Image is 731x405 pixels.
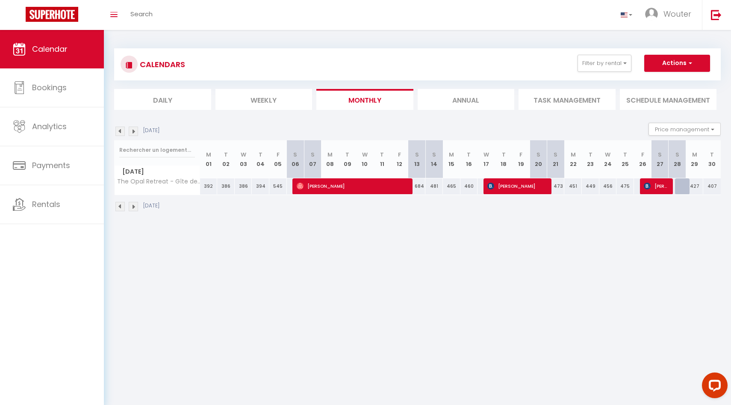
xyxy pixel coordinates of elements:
th: 20 [530,140,547,178]
div: 427 [686,178,704,194]
abbr: F [641,151,644,159]
th: 08 [321,140,339,178]
span: [PERSON_NAME] [487,178,546,194]
li: Weekly [215,89,312,110]
abbr: T [623,151,627,159]
th: 23 [582,140,599,178]
div: 451 [564,178,582,194]
div: 475 [616,178,634,194]
th: 11 [374,140,391,178]
div: 545 [269,178,287,194]
th: 06 [287,140,304,178]
h3: CALENDARS [138,55,185,74]
div: 449 [582,178,599,194]
span: [PERSON_NAME] [297,178,408,194]
li: Schedule Management [620,89,717,110]
abbr: W [605,151,610,159]
img: logout [711,9,722,20]
span: [DATE] [115,166,200,178]
abbr: F [519,151,522,159]
div: 481 [425,178,443,194]
th: 17 [478,140,495,178]
li: Task Management [519,89,616,110]
abbr: T [710,151,714,159]
span: The Opal Retreat - Gîte de Standing 15 personnes [116,178,201,185]
img: ... [645,8,658,21]
button: Price management [648,123,721,136]
div: 386 [235,178,252,194]
div: 407 [703,178,721,194]
th: 09 [339,140,356,178]
abbr: M [327,151,333,159]
th: 26 [634,140,651,178]
p: [DATE] [143,202,159,210]
abbr: S [311,151,315,159]
th: 19 [512,140,530,178]
abbr: F [398,151,401,159]
th: 07 [304,140,321,178]
abbr: T [345,151,349,159]
iframe: LiveChat chat widget [695,369,731,405]
abbr: T [224,151,228,159]
div: 465 [443,178,460,194]
th: 24 [599,140,617,178]
th: 12 [391,140,408,178]
abbr: T [380,151,384,159]
abbr: S [658,151,662,159]
div: 394 [252,178,269,194]
span: Analytics [32,121,67,132]
th: 13 [408,140,426,178]
abbr: S [554,151,557,159]
th: 27 [651,140,669,178]
div: 392 [200,178,218,194]
abbr: M [571,151,576,159]
span: Bookings [32,82,67,93]
img: Super Booking [26,7,78,22]
th: 30 [703,140,721,178]
th: 01 [200,140,218,178]
span: [PERSON_NAME] [644,178,667,194]
abbr: T [502,151,506,159]
abbr: S [536,151,540,159]
p: [DATE] [143,127,159,135]
th: 03 [235,140,252,178]
th: 02 [217,140,235,178]
th: 16 [460,140,478,178]
div: 386 [217,178,235,194]
th: 04 [252,140,269,178]
th: 22 [564,140,582,178]
abbr: F [277,151,280,159]
span: Calendar [32,44,68,54]
th: 05 [269,140,287,178]
li: Annual [418,89,515,110]
abbr: T [259,151,262,159]
abbr: S [675,151,679,159]
th: 14 [425,140,443,178]
abbr: W [483,151,489,159]
span: Search [130,9,153,18]
span: Rentals [32,199,60,210]
abbr: M [692,151,697,159]
th: 29 [686,140,704,178]
button: Filter by rental [578,55,631,72]
abbr: S [293,151,297,159]
li: Monthly [316,89,413,110]
th: 18 [495,140,513,178]
abbr: T [589,151,592,159]
abbr: M [206,151,211,159]
abbr: S [432,151,436,159]
abbr: M [449,151,454,159]
abbr: W [241,151,246,159]
button: Actions [644,55,710,72]
th: 15 [443,140,460,178]
div: 473 [547,178,565,194]
input: Rechercher un logement... [119,142,195,158]
abbr: T [467,151,471,159]
th: 25 [616,140,634,178]
div: 456 [599,178,617,194]
span: Wouter [663,9,691,19]
li: Daily [114,89,211,110]
th: 10 [356,140,374,178]
abbr: W [362,151,368,159]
